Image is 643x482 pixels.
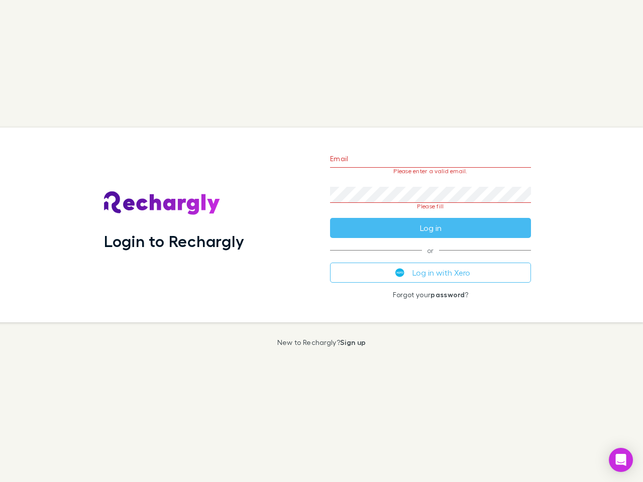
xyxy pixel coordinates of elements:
div: Open Intercom Messenger [609,448,633,472]
button: Log in with Xero [330,263,531,283]
a: Sign up [340,338,366,346]
img: Rechargly's Logo [104,191,221,215]
img: Xero's logo [395,268,404,277]
a: password [431,290,465,299]
span: or [330,250,531,251]
button: Log in [330,218,531,238]
p: Please enter a valid email. [330,168,531,175]
p: New to Rechargly? [277,338,366,346]
p: Please fill [330,203,531,210]
h1: Login to Rechargly [104,231,244,251]
p: Forgot your ? [330,291,531,299]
